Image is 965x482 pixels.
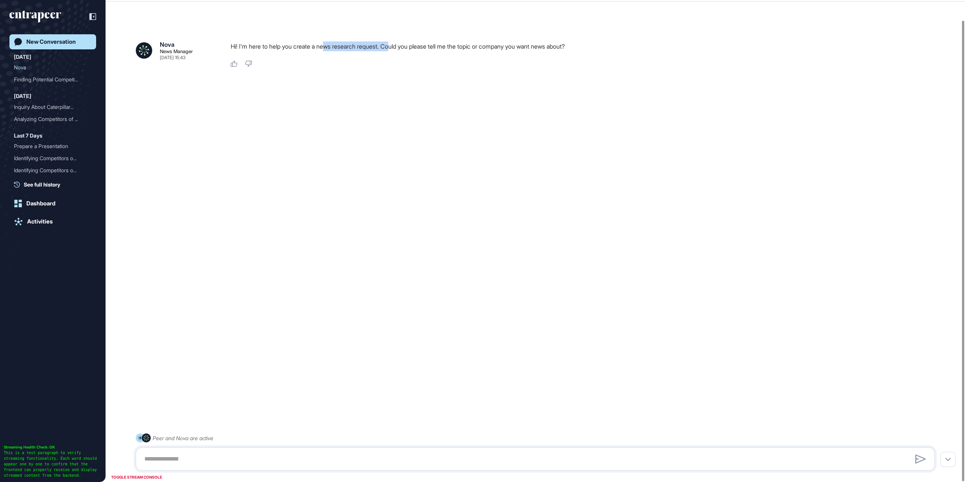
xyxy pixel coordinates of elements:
div: [DATE] [14,92,31,101]
div: Identifying Competitors of OpenAI [14,152,92,164]
div: Identifying Competitors o... [14,164,86,176]
div: Peer and Nova are active [153,433,213,443]
div: Dashboard [26,200,55,207]
div: Finding Potential Competitors for Asus [14,73,92,86]
div: [DATE] [14,52,31,61]
div: Prepare a Presentation [14,140,86,152]
a: See full history [14,181,96,188]
a: Dashboard [9,196,96,211]
div: Identifying Competitors o... [14,152,86,164]
div: Finding Potential Competi... [14,73,86,86]
div: Analyzing Competitors of Tesla [14,113,92,125]
div: Inquiry About Caterpillar... [14,101,86,113]
div: Prepare a Presentation [14,140,92,152]
div: News Manager [160,49,193,54]
div: Activities [27,218,53,225]
div: entrapeer-logo [9,11,61,23]
div: Last 7 Days [14,131,42,140]
div: [DATE] 15:43 [160,55,185,60]
div: Identifying Competitors of Asus and Razer [14,164,92,176]
div: Analyzing Competitors of ... [14,113,86,125]
div: Nova [160,41,175,47]
span: See full history [24,181,60,188]
div: New Conversation [26,38,76,45]
div: Nova [14,61,92,73]
a: Activities [9,214,96,229]
div: Inquiry About Caterpillar Company in Database [14,101,92,113]
a: New Conversation [9,34,96,49]
p: Hi! I'm here to help you create a news research request. Could you please tell me the topic or co... [231,41,941,51]
div: Nova [14,61,86,73]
